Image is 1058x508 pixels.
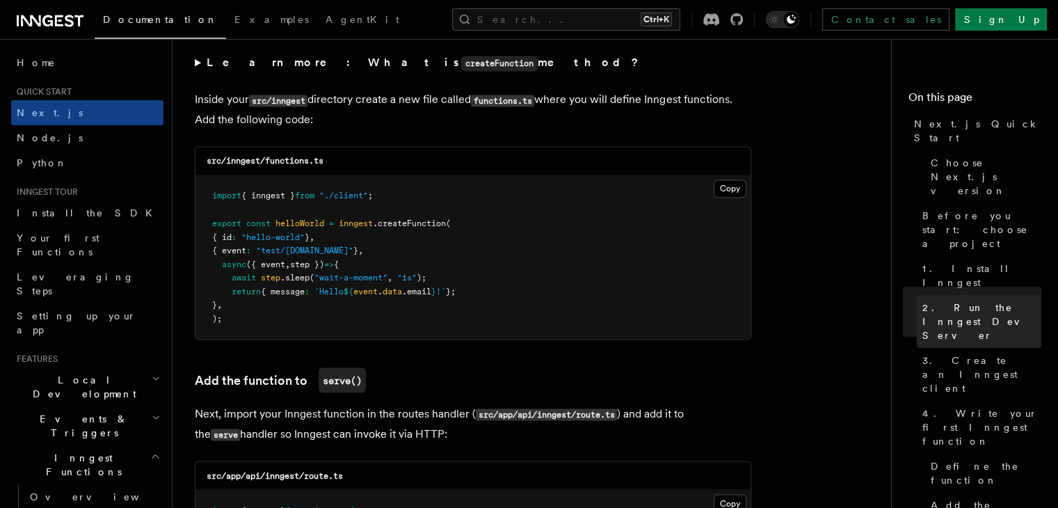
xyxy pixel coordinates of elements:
[373,218,446,228] span: .createFunction
[446,286,456,296] span: };
[476,408,617,420] code: src/app/api/inngest/route.ts
[17,271,134,296] span: Leveraging Steps
[212,313,222,323] span: );
[17,232,99,257] span: Your first Functions
[431,286,436,296] span: }
[246,218,271,228] span: const
[922,209,1041,251] span: Before you start: choose a project
[17,157,67,168] span: Python
[417,272,426,282] span: );
[222,259,246,269] span: async
[822,8,949,31] a: Contact sales
[234,14,309,25] span: Examples
[212,299,217,309] span: }
[917,256,1041,295] a: 1. Install Inngest
[246,245,251,255] span: :
[353,245,358,255] span: }
[402,286,431,296] span: .email
[471,95,534,106] code: functions.ts
[922,354,1041,395] span: 3. Create an Inngest client
[95,4,226,39] a: Documentation
[11,50,163,75] a: Home
[256,245,353,255] span: "test/[DOMAIN_NAME]"
[11,367,163,406] button: Local Development
[329,218,334,228] span: =
[925,454,1041,493] a: Define the function
[207,470,343,480] code: src/app/api/inngest/route.ts
[317,4,408,38] a: AgentKit
[232,272,256,282] span: await
[211,429,240,440] code: serve
[246,259,285,269] span: ({ event
[212,218,241,228] span: export
[917,203,1041,256] a: Before you start: choose a project
[217,299,222,309] span: ,
[383,286,402,296] span: data
[766,11,799,28] button: Toggle dark mode
[314,272,387,282] span: "wait-a-moment"
[324,259,334,269] span: =>
[11,86,72,97] span: Quick start
[261,272,280,282] span: step
[11,264,163,303] a: Leveraging Steps
[11,406,163,445] button: Events & Triggers
[11,412,152,440] span: Events & Triggers
[249,95,307,106] code: src/inngest
[261,286,305,296] span: { message
[11,303,163,342] a: Setting up your app
[212,191,241,200] span: import
[334,259,339,269] span: {
[314,286,344,296] span: `Hello
[305,232,310,241] span: }
[280,272,310,282] span: .sleep
[310,232,314,241] span: ,
[641,13,672,26] kbd: Ctrl+K
[232,286,261,296] span: return
[931,156,1041,198] span: Choose Next.js version
[908,89,1041,111] h4: On this page
[103,14,218,25] span: Documentation
[195,53,751,73] summary: Learn more: What iscreateFunctionmethod?
[931,459,1041,487] span: Define the function
[917,348,1041,401] a: 3. Create an Inngest client
[922,301,1041,342] span: 2. Run the Inngest Dev Server
[11,451,150,479] span: Inngest Functions
[241,232,305,241] span: "hello-world"
[914,117,1041,145] span: Next.js Quick Start
[368,191,373,200] span: ;
[195,90,751,129] p: Inside your directory create a new file called where you will define Inngest functions. Add the f...
[922,406,1041,448] span: 4. Write your first Inngest function
[11,373,152,401] span: Local Development
[310,272,314,282] span: (
[917,401,1041,454] a: 4. Write your first Inngest function
[11,125,163,150] a: Node.js
[387,272,392,282] span: ,
[212,232,232,241] span: { id
[353,286,378,296] span: event
[452,8,680,31] button: Search...Ctrl+K
[461,56,538,71] code: createFunction
[17,207,161,219] span: Install the SDK
[319,367,366,392] code: serve()
[11,150,163,175] a: Python
[925,150,1041,203] a: Choose Next.js version
[232,232,237,241] span: :
[11,225,163,264] a: Your first Functions
[11,200,163,225] a: Install the SDK
[30,491,173,502] span: Overview
[446,218,451,228] span: (
[195,404,751,444] p: Next, import your Inngest function in the routes handler ( ) and add it to the handler so Inngest...
[226,4,317,38] a: Examples
[290,259,324,269] span: step })
[11,100,163,125] a: Next.js
[195,367,366,392] a: Add the function toserve()
[17,107,83,118] span: Next.js
[207,56,641,69] strong: Learn more: What is method?
[11,354,58,365] span: Features
[908,111,1041,150] a: Next.js Quick Start
[212,245,246,255] span: { event
[955,8,1047,31] a: Sign Up
[17,310,136,335] span: Setting up your app
[319,191,368,200] span: "./client"
[285,259,290,269] span: ,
